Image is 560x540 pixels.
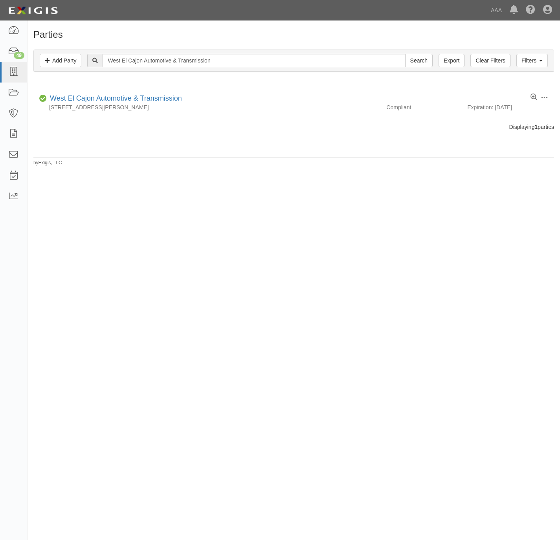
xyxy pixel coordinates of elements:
[33,103,380,111] div: [STREET_ADDRESS][PERSON_NAME]
[47,94,182,104] div: West El Cajon Automotive & Transmission
[14,52,24,59] div: 49
[103,54,405,67] input: Search
[470,54,510,67] a: Clear Filters
[39,160,62,165] a: Exigis, LLC
[39,96,47,101] i: Compliant
[50,94,182,102] a: West El Cajon Automotive & Transmission
[531,94,537,101] a: View results summary
[439,54,465,67] a: Export
[467,103,554,111] div: Expiration: [DATE]
[33,160,62,166] small: by
[534,124,538,130] b: 1
[380,103,467,111] div: Compliant
[516,54,548,67] a: Filters
[33,29,554,40] h1: Parties
[526,6,535,15] i: Help Center - Complianz
[40,54,81,67] a: Add Party
[405,54,433,67] input: Search
[487,2,506,18] a: AAA
[6,4,60,18] img: logo-5460c22ac91f19d4615b14bd174203de0afe785f0fc80cf4dbbc73dc1793850b.png
[28,123,560,131] div: Displaying parties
